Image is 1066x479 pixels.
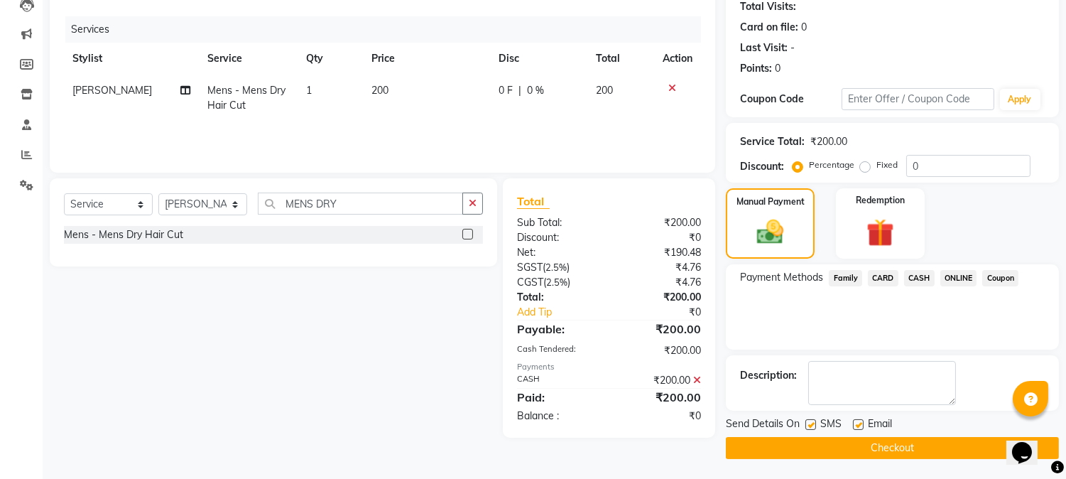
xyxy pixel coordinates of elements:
div: ₹190.48 [609,245,712,260]
div: Cash Tendered: [506,343,609,358]
div: Total: [506,290,609,305]
div: ₹200.00 [609,373,712,388]
label: Manual Payment [736,195,805,208]
div: ₹200.00 [810,134,847,149]
span: 0 % [527,83,544,98]
div: Payable: [506,321,609,338]
span: 1 [306,84,312,97]
div: Discount: [506,230,609,245]
div: 0 [801,20,807,35]
div: CASH [506,373,609,388]
input: Search or Scan [258,193,463,215]
div: Sub Total: [506,215,609,230]
div: ₹4.76 [609,260,712,275]
th: Total [588,43,655,75]
div: ( ) [506,260,609,275]
th: Stylist [64,43,200,75]
span: ONLINE [940,270,977,286]
th: Qty [298,43,363,75]
img: _gift.svg [858,215,903,250]
div: ( ) [506,275,609,290]
label: Redemption [856,194,905,207]
div: ₹4.76 [609,275,712,290]
span: 2.5% [546,276,567,288]
th: Disc [490,43,587,75]
div: Card on file: [740,20,798,35]
div: ₹0 [626,305,712,320]
span: Payment Methods [740,270,823,285]
span: Email [868,416,892,434]
div: Net: [506,245,609,260]
span: 0 F [499,83,513,98]
span: CGST [517,276,543,289]
iframe: chat widget [1006,422,1052,465]
div: ₹200.00 [609,343,712,358]
div: Balance : [506,409,609,424]
span: | [518,83,521,98]
span: 200 [371,84,388,97]
span: Coupon [982,270,1018,286]
div: Points: [740,61,772,76]
span: Family [829,270,862,286]
div: Service Total: [740,134,805,149]
th: Service [200,43,298,75]
div: ₹0 [609,230,712,245]
div: Mens - Mens Dry Hair Cut [64,227,183,242]
div: 0 [775,61,781,76]
div: Description: [740,368,797,383]
span: 200 [597,84,614,97]
div: Services [65,16,712,43]
div: Paid: [506,389,609,406]
span: CASH [904,270,935,286]
th: Price [363,43,490,75]
div: Coupon Code [740,92,842,107]
div: Last Visit: [740,41,788,55]
span: [PERSON_NAME] [72,84,152,97]
div: Discount: [740,159,784,174]
span: 2.5% [545,262,567,273]
a: Add Tip [506,305,626,320]
span: SGST [517,261,543,274]
label: Fixed [876,158,898,171]
label: Percentage [809,158,854,171]
div: ₹200.00 [609,290,712,305]
button: Checkout [726,437,1059,459]
div: - [790,41,795,55]
div: ₹200.00 [609,321,712,338]
img: _cash.svg [749,217,791,247]
span: Mens - Mens Dry Hair Cut [208,84,286,112]
span: Send Details On [726,416,800,434]
button: Apply [1000,89,1040,110]
div: ₹0 [609,409,712,424]
span: SMS [820,416,842,434]
span: CARD [868,270,898,286]
div: ₹200.00 [609,389,712,406]
th: Action [654,43,701,75]
div: Payments [517,361,701,373]
div: ₹200.00 [609,215,712,230]
span: Total [517,194,550,209]
input: Enter Offer / Coupon Code [842,88,994,110]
